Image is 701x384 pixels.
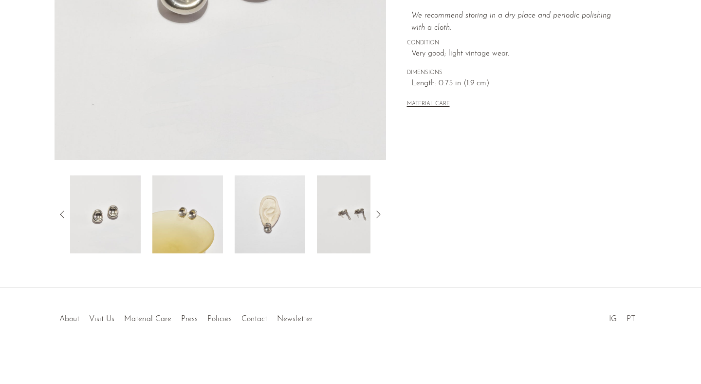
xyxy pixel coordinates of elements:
[604,307,640,326] ul: Social Medias
[407,69,626,77] span: DIMENSIONS
[407,101,450,108] button: MATERIAL CARE
[317,175,387,253] img: Concave Sterling Earrings
[411,12,611,32] em: We recommend storing in a dry place and periodic polishing with a cloth.
[207,315,232,323] a: Policies
[407,39,626,48] span: CONDITION
[59,315,79,323] a: About
[55,307,317,326] ul: Quick links
[235,175,305,253] img: Concave Sterling Earrings
[124,315,171,323] a: Material Care
[89,315,114,323] a: Visit Us
[241,315,267,323] a: Contact
[411,77,626,90] span: Length: 0.75 in (1.9 cm)
[411,48,626,60] span: Very good; light vintage wear.
[152,175,223,253] img: Concave Sterling Earrings
[181,315,198,323] a: Press
[627,315,635,323] a: PT
[609,315,617,323] a: IG
[70,175,141,253] img: Concave Sterling Earrings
